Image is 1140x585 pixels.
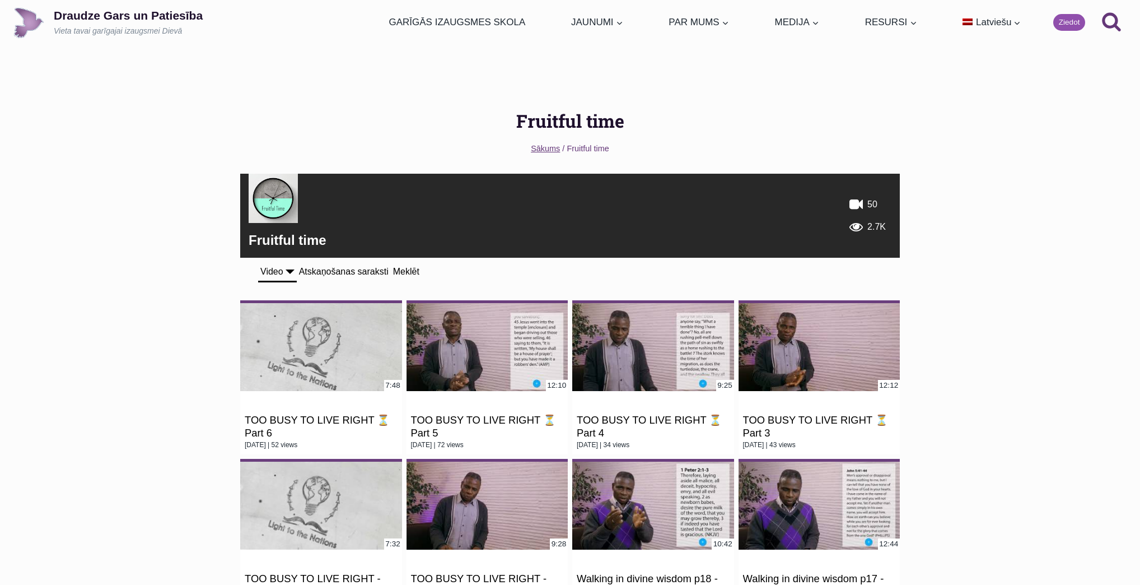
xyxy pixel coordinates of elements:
[1096,7,1127,38] button: View Search Form
[764,441,795,449] span: 43 views
[572,459,734,550] img: Walking in divine wisdom p18 - pillar of FREEDOM OF HYPOCRISY
[240,300,402,391] img: TOO BUSY TO LIVE RIGHT ⏳ Part 6
[743,414,888,439] a: TOO BUSY TO LIVE RIGHT ⏳ Part 3
[867,193,877,216] span: 50
[297,262,391,281] li: Atskaņošanas saraksti
[743,441,764,449] span: [DATE]
[546,380,568,391] span: 12:10
[384,380,402,391] span: 7:48
[266,441,297,449] span: 52 views
[562,144,564,153] span: /
[577,414,722,439] a: TOO BUSY TO LIVE RIGHT ⏳ Part 4
[975,17,1011,27] span: Latviešu
[240,459,402,550] img: TOO BUSY TO LIVE RIGHT - Part 2.
[240,108,900,134] h1: Fruitful time
[13,7,44,38] img: Draudze Gars un Patiesība
[240,142,900,155] nav: Breadcrumbs
[775,15,819,30] span: MEDIJA
[878,538,900,550] span: 12:44
[411,441,432,449] span: [DATE]
[567,144,609,153] span: Fruitful time
[865,15,917,30] span: RESURSI
[249,174,298,223] img: AIdro_m-1GzfapPN9mb70ll8-8XnmSJp0vwxhhQYZbzgi3r0FQ=s88-c-k-c0x00ffffff-no-rj
[531,144,560,153] a: Sākums
[13,7,203,38] a: Draudze Gars un PatiesībaVieta tavai garīgajai izaugsmei Dievā
[258,262,297,283] li: Video
[411,414,556,439] a: TOO BUSY TO LIVE RIGHT ⏳ Part 5
[712,538,733,550] span: 10:42
[867,216,886,238] span: 2.7K
[407,459,568,550] img: TOO BUSY TO LIVE RIGHT - Part 1.
[1053,14,1085,31] a: Ziedot
[384,538,402,550] span: 7:32
[571,15,623,30] span: JAUNUMI
[407,300,568,391] img: TOO BUSY TO LIVE RIGHT ⏳ Part 5
[54,26,203,37] p: Vieta tavai garīgajai izaugsmei Dievā
[550,538,568,550] span: 9:28
[669,15,729,30] span: PAR MUMS
[245,441,266,449] span: [DATE]
[598,441,629,449] span: 34 views
[572,300,734,391] img: TOO BUSY TO LIVE RIGHT ⏳ Part 4
[878,380,900,391] span: 12:12
[54,8,203,22] p: Draudze Gars un Patiesība
[739,300,900,391] img: TOO BUSY TO LIVE RIGHT ⏳ Part 3
[577,441,598,449] span: [DATE]
[432,441,463,449] span: 72 views
[245,414,390,439] a: TOO BUSY TO LIVE RIGHT ⏳ Part 6
[739,459,900,550] img: Walking in divine wisdom p17 - pillar of FREEDOM OF HYPOCRISY
[249,233,326,248] a: Fruitful time
[391,262,422,281] li: Meklēt
[716,380,734,391] span: 9:25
